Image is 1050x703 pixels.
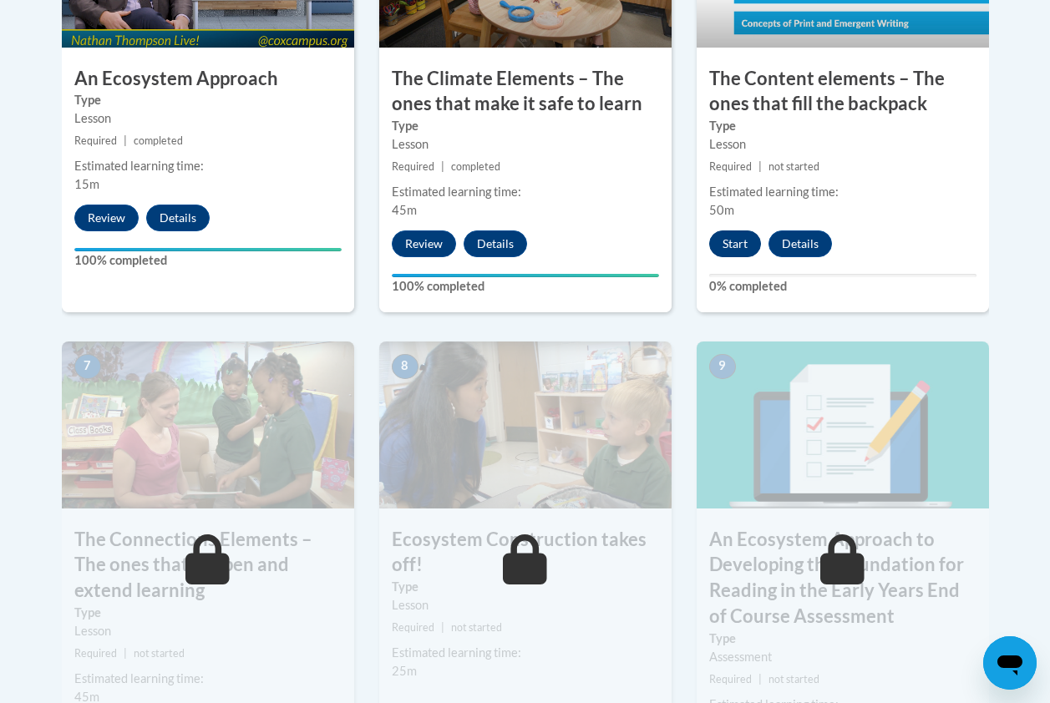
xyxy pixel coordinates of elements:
span: not started [451,621,502,634]
span: 45m [392,203,417,217]
div: Estimated learning time: [74,157,342,175]
span: 15m [74,177,99,191]
button: Details [146,205,210,231]
span: Required [74,134,117,147]
iframe: Button to launch messaging window [983,636,1037,690]
div: Lesson [74,109,342,128]
div: Estimated learning time: [392,183,659,201]
span: Required [709,160,752,173]
div: Your progress [392,274,659,277]
div: Your progress [74,248,342,251]
div: Estimated learning time: [709,183,976,201]
h3: The Climate Elements – The ones that make it safe to learn [379,66,672,118]
span: completed [451,160,500,173]
label: Type [74,604,342,622]
label: Type [74,91,342,109]
div: Lesson [392,596,659,614]
div: Lesson [74,622,342,640]
span: Required [392,621,434,634]
div: Assessment [709,648,976,666]
button: Details [464,230,527,257]
span: | [441,160,444,173]
label: 100% completed [392,277,659,296]
h3: The Connections Elements – The ones that deepen and extend learning [62,527,354,604]
label: Type [709,630,976,648]
span: 25m [392,664,417,678]
button: Review [392,230,456,257]
span: Required [74,647,117,660]
span: not started [134,647,185,660]
div: Estimated learning time: [392,644,659,662]
span: 50m [709,203,734,217]
label: Type [392,117,659,135]
span: | [124,647,127,660]
label: 100% completed [74,251,342,270]
span: | [758,160,762,173]
img: Course Image [62,341,354,508]
span: 8 [392,354,418,379]
span: 9 [709,354,736,379]
h3: Ecosystem Construction takes off! [379,527,672,579]
button: Review [74,205,139,231]
div: Lesson [392,135,659,154]
label: Type [709,117,976,135]
span: | [124,134,127,147]
span: | [758,673,762,685]
span: | [441,621,444,634]
img: Course Image [379,341,672,508]
span: Required [392,160,434,173]
div: Estimated learning time: [74,670,342,688]
h3: The Content elements – The ones that fill the backpack [697,66,989,118]
span: completed [134,134,183,147]
h3: An Ecosystem Approach [62,66,354,92]
span: not started [768,160,819,173]
label: 0% completed [709,277,976,296]
span: not started [768,673,819,685]
div: Lesson [709,135,976,154]
button: Details [768,230,832,257]
button: Start [709,230,761,257]
label: Type [392,578,659,596]
img: Course Image [697,341,989,508]
span: Required [709,673,752,685]
span: 7 [74,354,101,379]
h3: An Ecosystem Approach to Developing the Foundation for Reading in the Early Years End of Course A... [697,527,989,630]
